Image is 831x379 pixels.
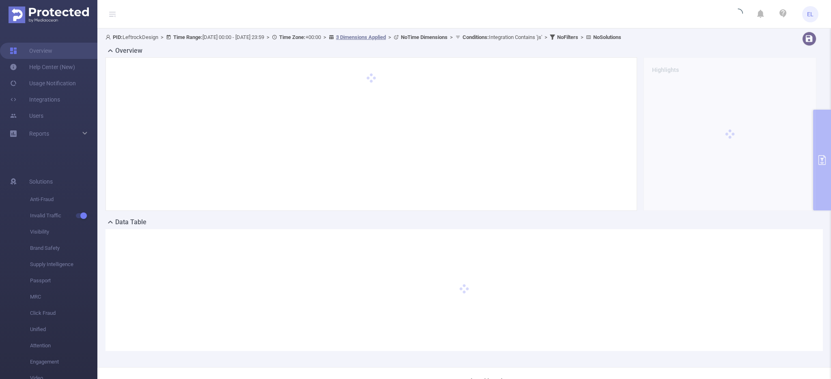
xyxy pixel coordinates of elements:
[173,34,202,40] b: Time Range:
[158,34,166,40] span: >
[10,59,75,75] a: Help Center (New)
[105,34,621,40] span: LeftrockDesign [DATE] 00:00 - [DATE] 23:59 +00:00
[29,126,49,142] a: Reports
[30,208,97,224] span: Invalid Traffic
[30,354,97,370] span: Engagement
[463,34,489,40] b: Conditions :
[578,34,586,40] span: >
[279,34,306,40] b: Time Zone:
[29,130,49,137] span: Reports
[336,34,386,40] u: 3 Dimensions Applied
[807,6,814,22] span: EL
[463,34,542,40] span: Integration Contains 'js'
[593,34,621,40] b: No Solutions
[30,240,97,256] span: Brand Safety
[321,34,329,40] span: >
[30,191,97,208] span: Anti-Fraud
[115,46,142,56] h2: Overview
[733,9,743,20] i: icon: loading
[30,289,97,305] span: MRC
[105,35,113,40] i: icon: user
[557,34,578,40] b: No Filters
[10,108,43,124] a: Users
[386,34,394,40] span: >
[9,6,89,23] img: Protected Media
[401,34,448,40] b: No Time Dimensions
[30,224,97,240] span: Visibility
[10,75,76,91] a: Usage Notification
[115,217,146,227] h2: Data Table
[30,305,97,321] span: Click Fraud
[264,34,272,40] span: >
[30,321,97,338] span: Unified
[30,338,97,354] span: Attention
[10,43,52,59] a: Overview
[113,34,123,40] b: PID:
[30,273,97,289] span: Passport
[29,173,53,190] span: Solutions
[30,256,97,273] span: Supply Intelligence
[542,34,550,40] span: >
[10,91,60,108] a: Integrations
[448,34,455,40] span: >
